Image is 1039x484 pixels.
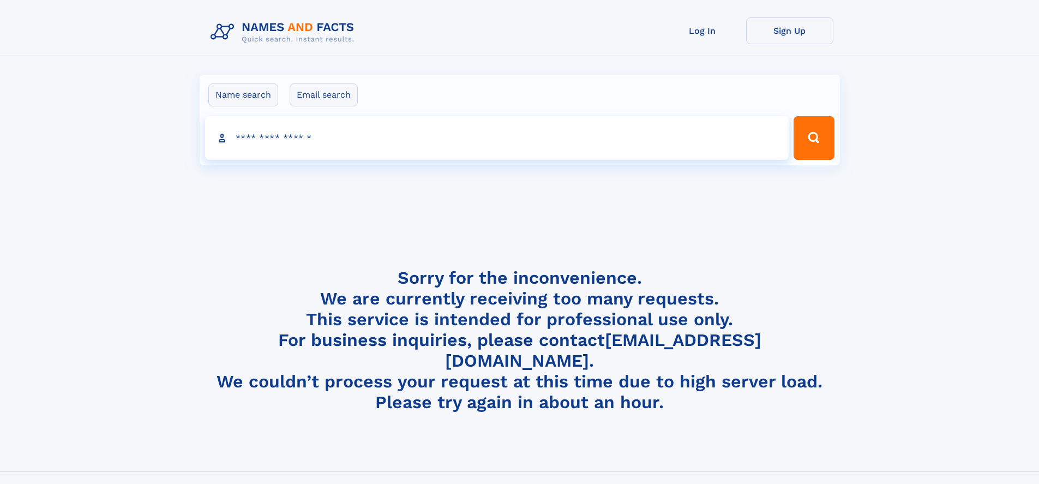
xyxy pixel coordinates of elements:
[659,17,746,44] a: Log In
[206,267,833,413] h4: Sorry for the inconvenience. We are currently receiving too many requests. This service is intend...
[206,17,363,47] img: Logo Names and Facts
[208,83,278,106] label: Name search
[746,17,833,44] a: Sign Up
[205,116,789,160] input: search input
[794,116,834,160] button: Search Button
[290,83,358,106] label: Email search
[445,330,761,371] a: [EMAIL_ADDRESS][DOMAIN_NAME]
